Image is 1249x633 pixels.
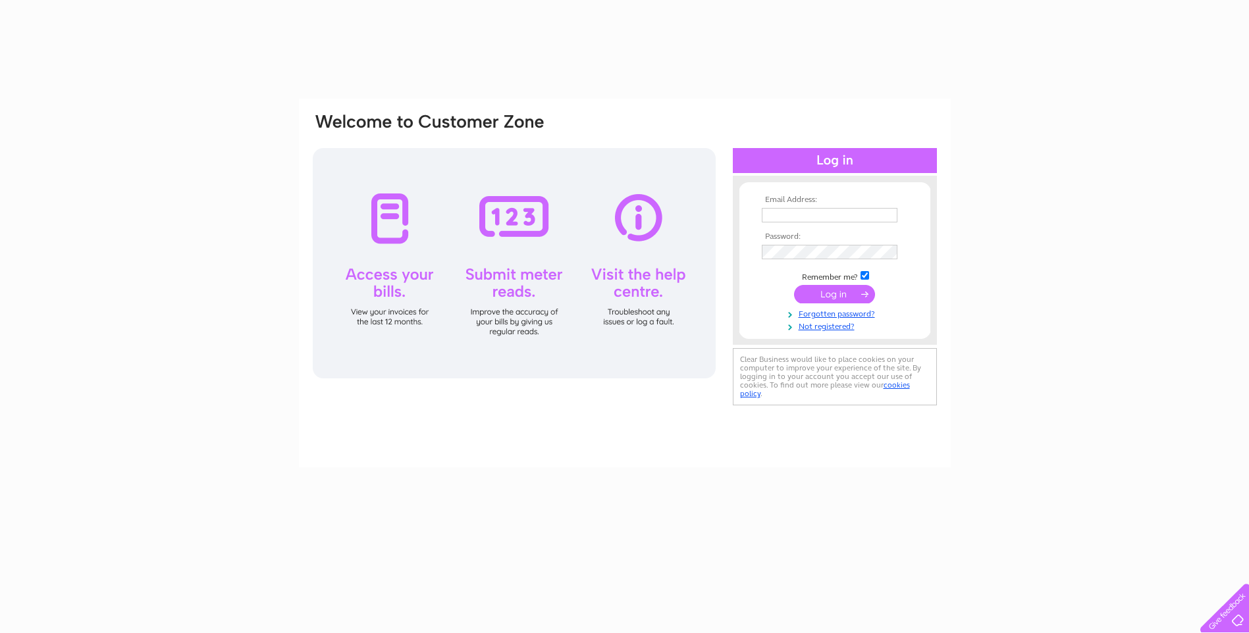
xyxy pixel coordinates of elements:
[762,319,911,332] a: Not registered?
[762,307,911,319] a: Forgotten password?
[733,348,937,405] div: Clear Business would like to place cookies on your computer to improve your experience of the sit...
[758,195,911,205] th: Email Address:
[758,232,911,241] th: Password:
[758,269,911,282] td: Remember me?
[794,285,875,303] input: Submit
[740,380,910,398] a: cookies policy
